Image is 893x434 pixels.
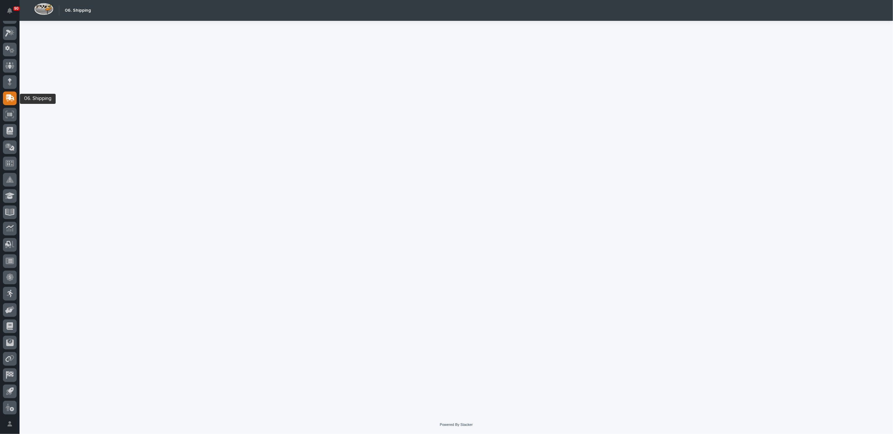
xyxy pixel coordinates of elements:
button: Notifications [3,4,17,18]
div: Notifications90 [8,8,17,18]
p: 90 [14,6,19,11]
a: Powered By Stacker [440,423,473,427]
h2: 06. Shipping [65,8,91,13]
img: Workspace Logo [34,3,53,15]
